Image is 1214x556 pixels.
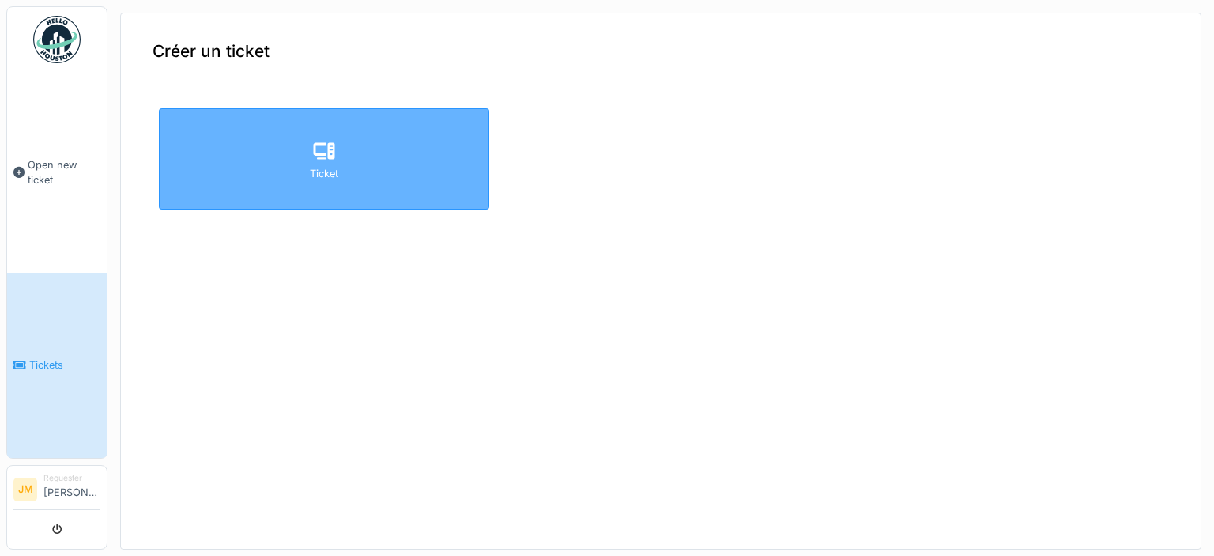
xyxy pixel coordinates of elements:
[7,273,107,459] a: Tickets
[310,166,338,181] div: Ticket
[121,13,1201,89] div: Créer un ticket
[43,472,100,506] li: [PERSON_NAME]
[29,357,100,373] span: Tickets
[43,472,100,484] div: Requester
[28,157,100,187] span: Open new ticket
[7,72,107,273] a: Open new ticket
[13,472,100,510] a: JM Requester[PERSON_NAME]
[13,478,37,501] li: JM
[33,16,81,63] img: Badge_color-CXgf-gQk.svg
